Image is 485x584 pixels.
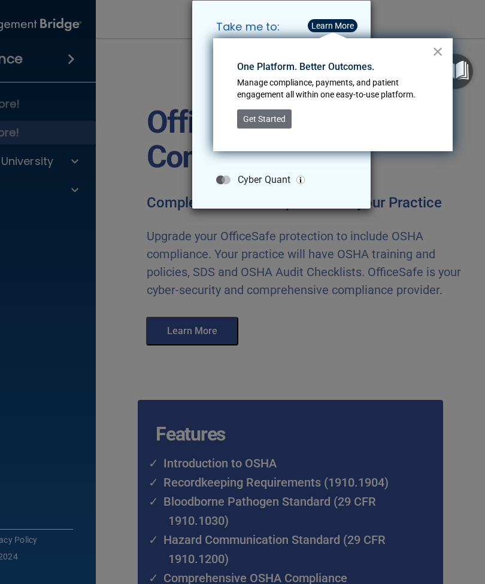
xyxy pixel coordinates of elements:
[238,174,290,186] p: Cyber Quant
[237,77,432,100] p: Manage compliance, payments, and patient engagement all within one easy-to-use platform.
[432,42,444,61] button: Close
[237,109,292,129] button: Get Started
[438,54,473,89] button: Open Resource Center
[311,22,354,30] div: Learn More
[237,60,432,74] p: One Platform. Better Outcomes.
[425,502,471,547] iframe: Drift Widget Chat Controller
[207,10,361,44] h5: Take me to:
